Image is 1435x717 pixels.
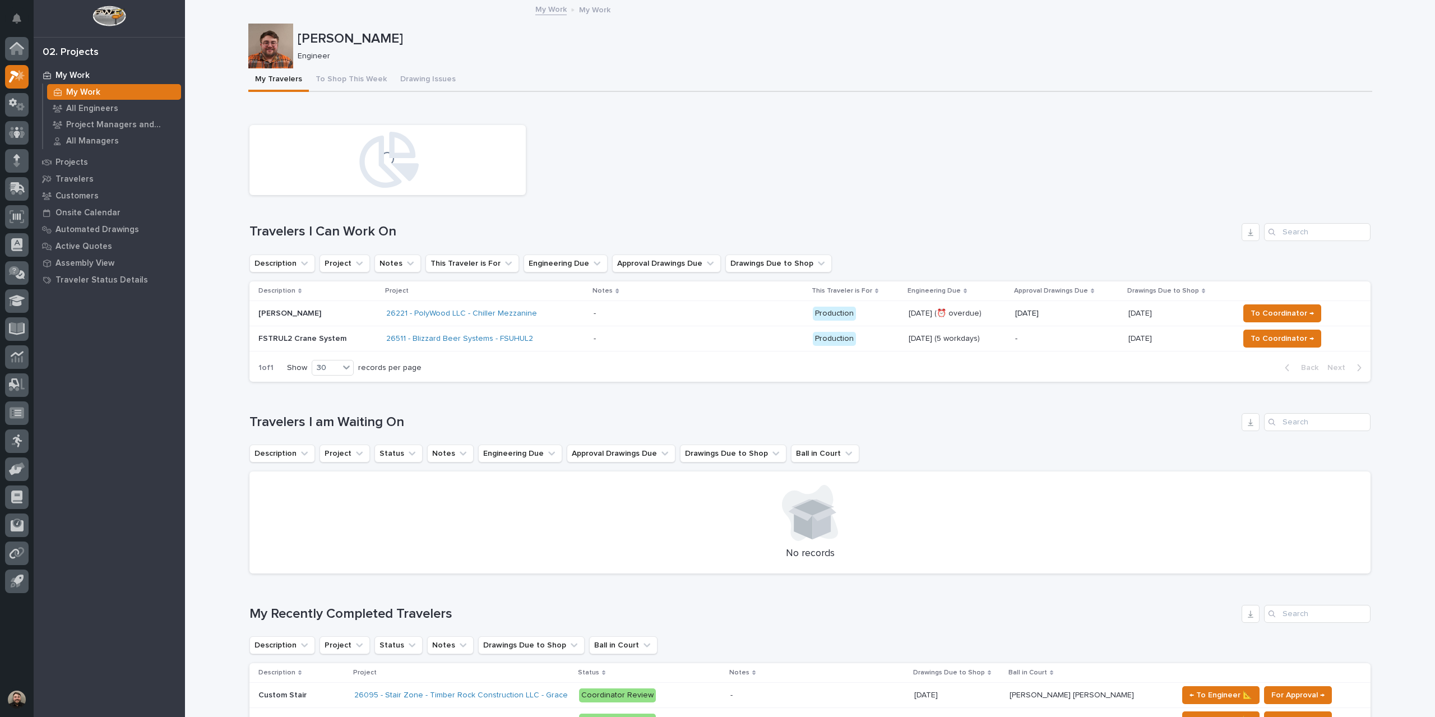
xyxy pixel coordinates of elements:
button: Description [249,255,315,272]
div: 02. Projects [43,47,99,59]
div: Production [813,332,856,346]
a: Traveler Status Details [34,271,185,288]
p: [DATE] [1128,332,1154,344]
tr: Custom StairCustom Stair 26095 - Stair Zone - Timber Rock Construction LLC - Grace Pressbox Coord... [249,683,1371,708]
p: Project [385,285,409,297]
div: Notifications [14,13,29,31]
p: [DATE] (⏰ overdue) [909,309,1006,318]
button: Project [320,255,370,272]
a: My Work [34,67,185,84]
h1: Travelers I Can Work On [249,224,1237,240]
p: [PERSON_NAME] [258,309,377,318]
p: Active Quotes [55,242,112,252]
p: All Engineers [66,104,118,114]
p: Notes [729,667,749,679]
a: My Work [535,2,567,15]
p: Customers [55,191,99,201]
p: Drawings Due to Shop [1127,285,1199,297]
a: Projects [34,154,185,170]
p: [PERSON_NAME] [PERSON_NAME] [1010,688,1136,700]
a: All Engineers [43,100,185,116]
p: - [1015,334,1119,344]
p: Custom Stair [258,688,309,700]
button: To Shop This Week [309,68,394,92]
p: My Work [55,71,90,81]
a: 26511 - Blizzard Beer Systems - FSUHUL2 [386,334,533,344]
p: [DATE] [914,688,940,700]
a: 26095 - Stair Zone - Timber Rock Construction LLC - Grace Pressbox [354,691,603,700]
p: FSTRUL2 Crane System [258,334,377,344]
span: ← To Engineer 📐 [1189,688,1252,702]
input: Search [1264,605,1371,623]
button: Engineering Due [478,445,562,462]
a: Customers [34,187,185,204]
button: Project [320,636,370,654]
button: Notifications [5,7,29,30]
div: 30 [312,362,339,374]
p: [DATE] (5 workdays) [909,334,1006,344]
button: Project [320,445,370,462]
button: users-avatar [5,688,29,711]
a: 26221 - PolyWood LLC - Chiller Mezzanine [386,309,537,318]
span: Next [1327,363,1352,373]
img: Workspace Logo [92,6,126,26]
p: Assembly View [55,258,114,269]
div: - [594,309,596,318]
button: Back [1276,363,1323,373]
h1: My Recently Completed Travelers [249,606,1237,622]
a: Assembly View [34,255,185,271]
h1: Travelers I am Waiting On [249,414,1237,431]
p: Project Managers and Engineers [66,120,177,130]
span: To Coordinator → [1251,307,1314,320]
input: Search [1264,413,1371,431]
div: Production [813,307,856,321]
button: Notes [427,636,474,654]
input: Search [1264,223,1371,241]
p: Ball in Court [1008,667,1047,679]
span: For Approval → [1271,688,1325,702]
button: Engineering Due [524,255,608,272]
button: Next [1323,363,1371,373]
a: Onsite Calendar [34,204,185,221]
button: My Travelers [248,68,309,92]
button: This Traveler is For [425,255,519,272]
div: - [730,691,733,700]
p: records per page [358,363,422,373]
div: - [594,334,596,344]
button: Notes [374,255,421,272]
tr: [PERSON_NAME]26221 - PolyWood LLC - Chiller Mezzanine - Production[DATE] (⏰ overdue)[DATE][DATE][... [249,301,1371,326]
a: Travelers [34,170,185,187]
a: Automated Drawings [34,221,185,238]
p: Project [353,667,377,679]
a: Active Quotes [34,238,185,255]
p: Description [258,667,295,679]
button: To Coordinator → [1243,330,1321,348]
button: For Approval → [1264,686,1332,704]
p: Notes [592,285,613,297]
p: Onsite Calendar [55,208,121,218]
p: Engineer [298,52,1363,61]
p: My Work [579,3,610,15]
button: Description [249,636,315,654]
button: To Coordinator → [1243,304,1321,322]
button: Drawings Due to Shop [680,445,786,462]
p: Show [287,363,307,373]
button: Description [249,445,315,462]
p: No records [263,548,1357,560]
p: Description [258,285,295,297]
a: My Work [43,84,185,100]
p: [PERSON_NAME] [298,31,1368,47]
button: ← To Engineer 📐 [1182,686,1260,704]
button: Status [374,445,423,462]
p: Approval Drawings Due [1014,285,1088,297]
p: Traveler Status Details [55,275,148,285]
button: Approval Drawings Due [567,445,675,462]
a: Project Managers and Engineers [43,117,185,132]
tr: FSTRUL2 Crane System26511 - Blizzard Beer Systems - FSUHUL2 - Production[DATE] (5 workdays)-[DATE... [249,326,1371,351]
p: [DATE] [1128,307,1154,318]
button: Notes [427,445,474,462]
p: This Traveler is For [812,285,872,297]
